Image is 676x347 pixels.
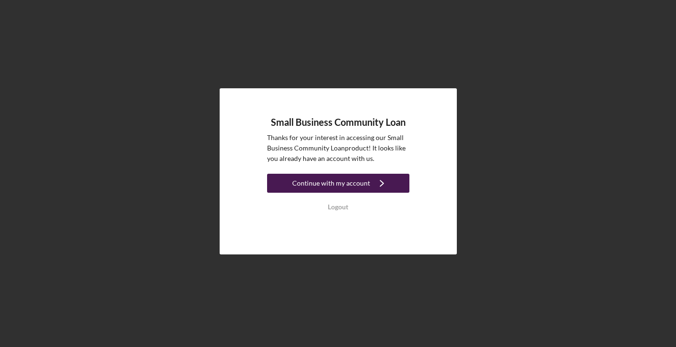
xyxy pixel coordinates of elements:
[292,174,370,193] div: Continue with my account
[267,174,409,193] button: Continue with my account
[328,197,348,216] div: Logout
[267,197,409,216] button: Logout
[267,132,409,164] p: Thanks for your interest in accessing our Small Business Community Loan product! It looks like yo...
[267,174,409,195] a: Continue with my account
[271,117,406,128] h4: Small Business Community Loan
